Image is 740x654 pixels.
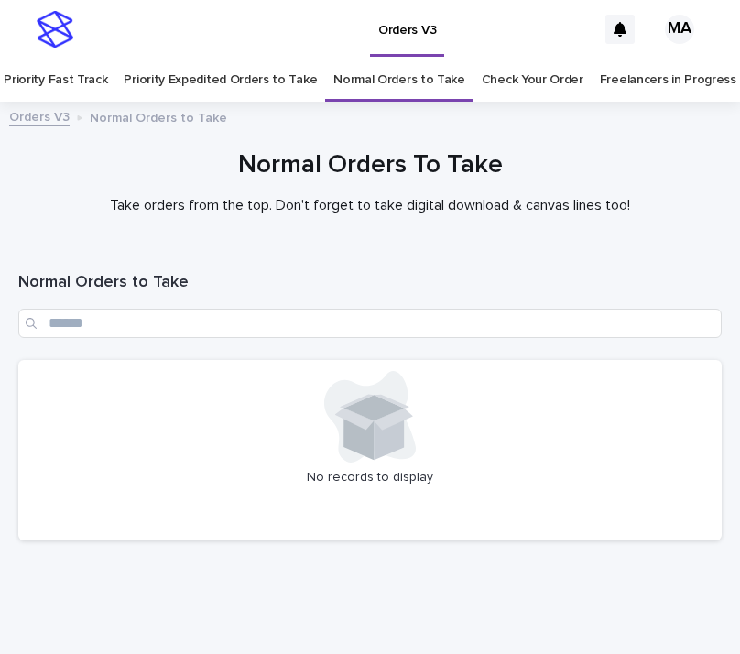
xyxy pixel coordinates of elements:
img: stacker-logo-s-only.png [37,11,73,48]
h1: Normal Orders To Take [18,148,722,182]
p: No records to display [29,470,711,485]
a: Normal Orders to Take [333,59,465,102]
a: Orders V3 [9,105,70,126]
p: Normal Orders to Take [90,106,227,126]
a: Priority Expedited Orders to Take [124,59,317,102]
a: Priority Fast Track [4,59,107,102]
div: MA [665,15,694,44]
input: Search [18,309,722,338]
h1: Normal Orders to Take [18,272,722,294]
a: Freelancers in Progress [600,59,736,102]
a: Check Your Order [482,59,583,102]
p: Take orders from the top. Don't forget to take digital download & canvas lines too! [18,197,722,214]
